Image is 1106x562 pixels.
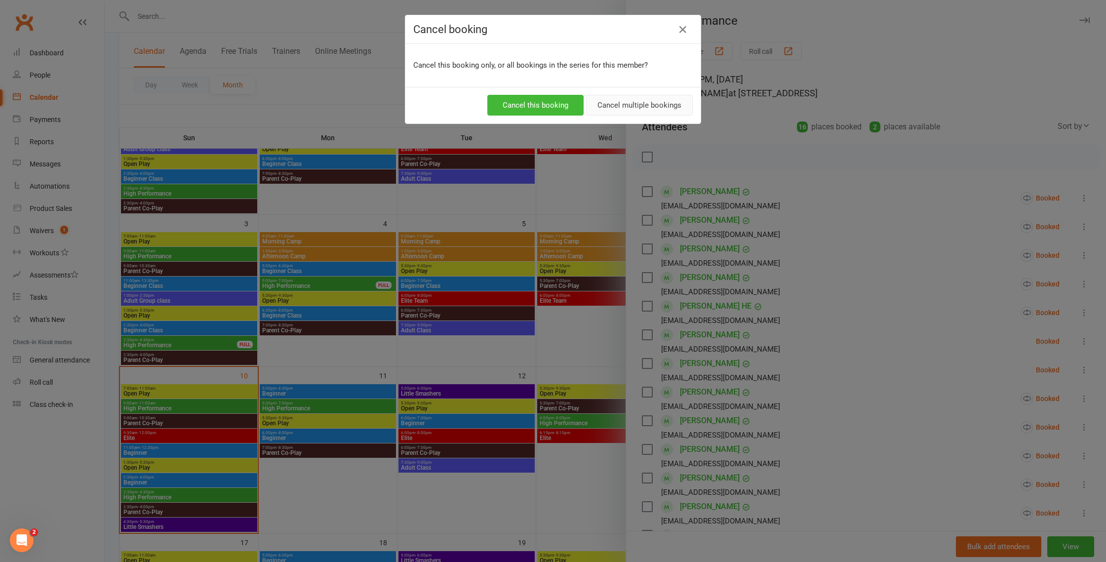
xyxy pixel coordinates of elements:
[10,528,34,552] iframe: Intercom live chat
[30,528,38,536] span: 2
[586,95,693,116] button: Cancel multiple bookings
[487,95,584,116] button: Cancel this booking
[675,22,691,38] button: Close
[413,59,693,71] p: Cancel this booking only, or all bookings in the series for this member?
[413,23,693,36] h4: Cancel booking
